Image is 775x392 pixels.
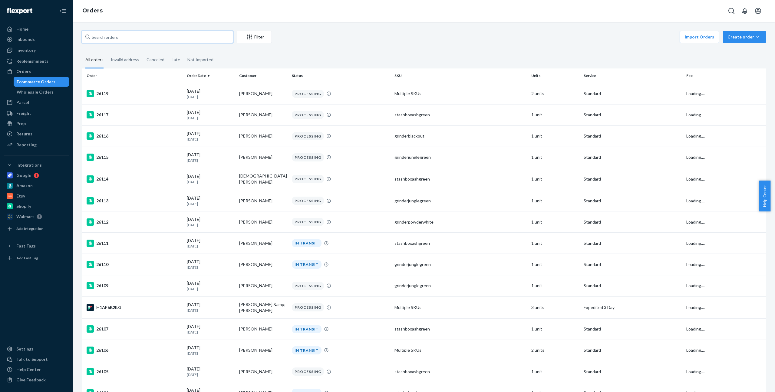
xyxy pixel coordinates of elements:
div: H1AF6B2ILG [87,304,182,311]
p: [DATE] [187,244,234,249]
a: Replenishments [4,56,69,66]
p: Standard [584,219,681,225]
div: PROCESSING [292,153,324,161]
a: Orders [4,67,69,76]
td: Loading.... [684,83,766,104]
div: IN TRANSIT [292,346,322,354]
div: [DATE] [187,238,234,249]
td: Loading.... [684,233,766,254]
div: Invalid address [111,52,139,68]
td: 1 unit [529,318,581,340]
th: Status [289,68,392,83]
a: Reporting [4,140,69,150]
td: [PERSON_NAME] [237,125,289,147]
p: Standard [584,133,681,139]
p: [DATE] [187,179,234,184]
p: [DATE] [187,115,234,121]
a: Walmart [4,212,69,221]
div: 26106 [87,347,182,354]
div: Settings [16,346,34,352]
div: grinderjunglegreen [394,198,526,204]
div: Wholesale Orders [17,89,54,95]
div: Shopify [16,203,31,209]
td: 2 units [529,340,581,361]
div: grinderjunglegreen [394,261,526,267]
th: Fee [684,68,766,83]
td: [PERSON_NAME] [237,147,289,168]
div: 26117 [87,111,182,118]
td: Multiple SKUs [392,83,529,104]
td: Loading.... [684,318,766,340]
td: 2 units [529,83,581,104]
p: Standard [584,198,681,204]
th: Service [581,68,684,83]
a: Home [4,24,69,34]
button: Import Orders [680,31,719,43]
div: Orders [16,68,31,75]
ol: breadcrumbs [77,2,107,20]
div: grinderjunglegreen [394,283,526,289]
p: Standard [584,326,681,332]
a: Parcel [4,98,69,107]
div: Customer [239,73,287,78]
p: [DATE] [187,372,234,377]
td: [PERSON_NAME] [237,233,289,254]
p: Standard [584,91,681,97]
td: Loading.... [684,275,766,296]
div: 26116 [87,132,182,140]
div: [DATE] [187,216,234,228]
td: Loading.... [684,190,766,211]
a: Shopify [4,201,69,211]
div: IN TRANSIT [292,325,322,333]
td: 1 unit [529,104,581,125]
button: Help Center [759,181,770,211]
div: PROCESSING [292,367,324,376]
a: Prep [4,119,69,128]
td: Loading.... [684,296,766,318]
td: 1 unit [529,168,581,190]
div: Replenishments [16,58,48,64]
div: Create order [727,34,761,40]
a: Help Center [4,365,69,374]
td: Loading.... [684,168,766,190]
a: Freight [4,108,69,118]
div: [DATE] [187,324,234,335]
div: 26113 [87,197,182,204]
div: Ecommerce Orders [17,79,55,85]
td: 1 unit [529,125,581,147]
button: Fast Tags [4,241,69,251]
div: IN TRANSIT [292,260,322,268]
div: Walmart [16,214,34,220]
td: Loading.... [684,104,766,125]
button: Open account menu [752,5,764,17]
td: 1 unit [529,233,581,254]
th: Order Date [184,68,237,83]
p: Standard [584,283,681,289]
td: Loading.... [684,361,766,382]
div: stashboxashgreen [394,112,526,118]
div: Filter [237,34,272,40]
div: [DATE] [187,109,234,121]
p: Standard [584,154,681,160]
p: Expedited 3 Day [584,304,681,311]
div: [DATE] [187,280,234,291]
div: PROCESSING [292,111,324,119]
div: [DATE] [187,259,234,270]
div: Help Center [16,367,41,373]
div: [DATE] [187,302,234,313]
td: 1 unit [529,254,581,275]
div: Amazon [16,183,33,189]
a: Etsy [4,191,69,201]
a: Orders [82,7,103,14]
div: [DATE] [187,195,234,206]
td: Loading.... [684,147,766,168]
div: Canceled [147,52,164,68]
td: [DEMOGRAPHIC_DATA][PERSON_NAME] [237,168,289,190]
p: [DATE] [187,308,234,313]
div: [DATE] [187,173,234,184]
div: Returns [16,131,32,137]
p: [DATE] [187,265,234,270]
div: [DATE] [187,88,234,99]
div: grinderblackout [394,133,526,139]
button: Integrations [4,160,69,170]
